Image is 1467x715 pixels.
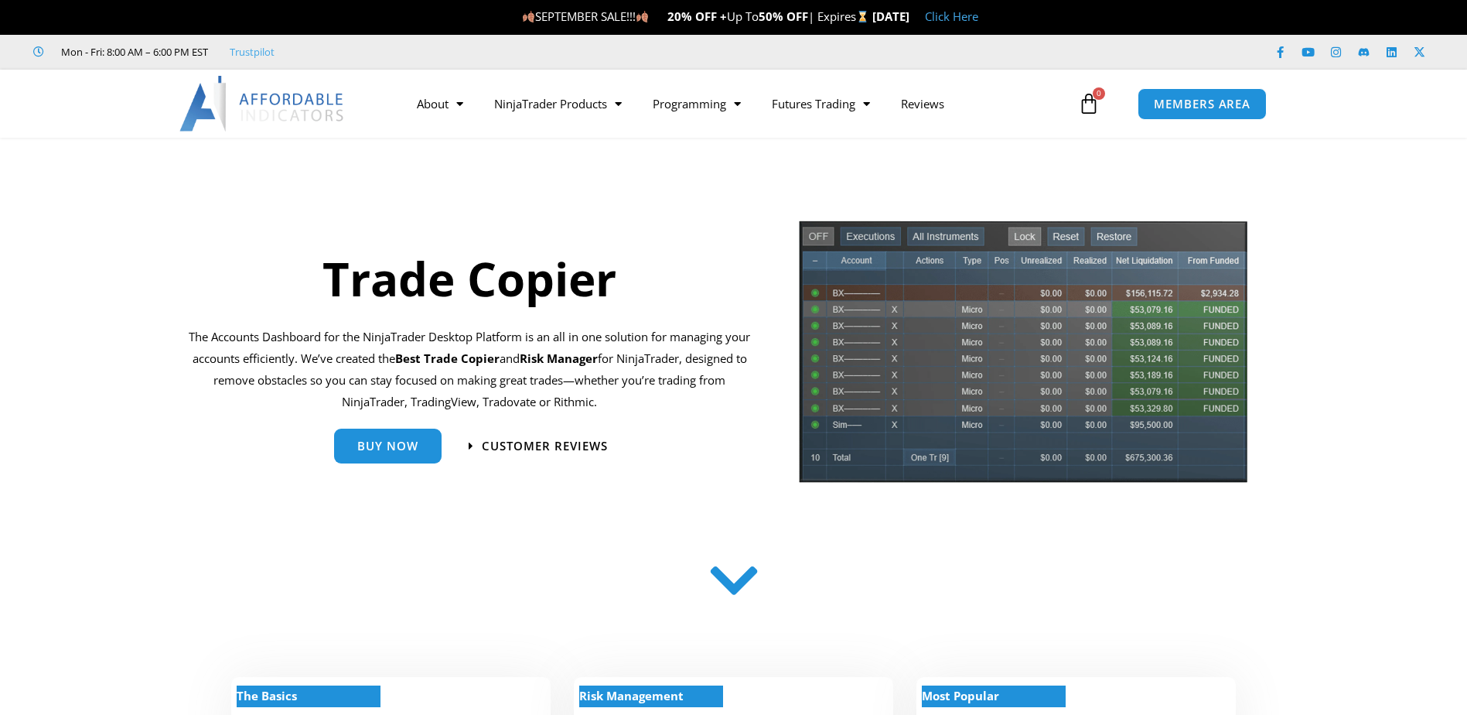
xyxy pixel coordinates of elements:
nav: Menu [401,86,1074,121]
a: Programming [637,86,756,121]
img: 🍂 [523,11,534,22]
strong: 50% OFF [759,9,808,24]
a: Customer Reviews [469,440,608,452]
a: Trustpilot [230,43,275,61]
strong: 20% OFF + [667,9,727,24]
a: Futures Trading [756,86,885,121]
strong: Risk Management [579,688,684,703]
span: 0 [1093,87,1105,100]
img: LogoAI | Affordable Indicators – NinjaTrader [179,76,346,132]
a: Reviews [885,86,960,121]
span: SEPTEMBER SALE!!! Up To | Expires [522,9,872,24]
a: Buy Now [334,429,442,464]
strong: The Basics [237,688,297,703]
span: Mon - Fri: 8:00 AM – 6:00 PM EST [57,43,208,61]
img: ⌛ [857,11,868,22]
img: 🍂 [636,11,648,22]
span: Customer Reviews [482,440,608,452]
span: MEMBERS AREA [1154,98,1250,110]
strong: Risk Manager [520,351,598,366]
a: 0 [1055,81,1123,126]
a: Click Here [925,9,978,24]
strong: [DATE] [872,9,909,24]
a: About [401,86,479,121]
a: NinjaTrader Products [479,86,637,121]
a: MEMBERS AREA [1138,88,1267,120]
p: The Accounts Dashboard for the NinjaTrader Desktop Platform is an all in one solution for managin... [189,327,751,412]
span: Buy Now [357,440,418,452]
h1: Trade Copier [189,246,751,311]
strong: Most Popular [922,688,999,703]
b: Best Trade Copier [395,351,500,366]
img: tradecopier | Affordable Indicators – NinjaTrader [797,219,1249,495]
